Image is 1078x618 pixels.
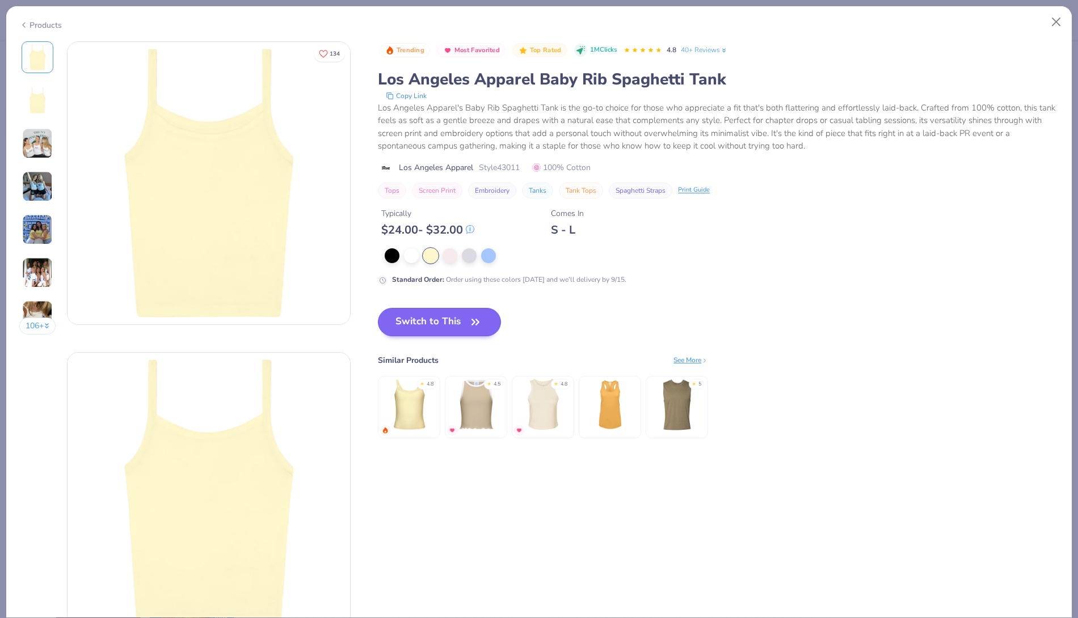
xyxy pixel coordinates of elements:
[378,354,439,366] div: Similar Products
[554,380,558,385] div: ★
[399,162,473,173] span: Los Angeles Apparel
[512,43,567,58] button: Badge Button
[681,45,728,55] a: 40+ Reviews
[516,378,570,431] img: Bella + Canvas Ladies' Micro Ribbed Racerback Tank
[412,183,462,198] button: Screen Print
[22,300,53,331] img: User generated content
[468,183,516,198] button: Embroidery
[1046,11,1067,33] button: Close
[449,378,503,431] img: Fresh Prints Sasha Crop Top
[19,19,62,31] div: Products
[551,208,584,219] div: Comes In
[698,380,701,388] div: 5
[559,183,603,198] button: Tank Tops
[382,90,430,101] button: copy to clipboard
[494,380,500,388] div: 4.5
[673,355,708,365] div: See More
[427,380,433,388] div: 4.8
[379,43,430,58] button: Badge Button
[24,44,51,71] img: Front
[479,162,520,173] span: Style 43011
[381,223,474,237] div: $ 24.00 - $ 32.00
[392,275,444,284] strong: Standard Order :
[678,185,710,195] div: Print Guide
[330,51,340,57] span: 134
[382,427,389,434] img: trending.gif
[68,42,350,324] img: Front
[692,380,696,385] div: ★
[443,46,452,55] img: Most Favorited sort
[378,183,406,198] button: Tops
[551,223,584,237] div: S - L
[22,214,53,245] img: User generated content
[22,171,53,202] img: User generated content
[378,163,393,172] img: brand logo
[667,45,676,54] span: 4.8
[454,47,500,53] span: Most Favorited
[624,41,662,60] div: 4.8 Stars
[532,162,591,173] span: 100% Cotton
[437,43,506,58] button: Badge Button
[487,380,491,385] div: ★
[24,87,51,114] img: Back
[22,128,53,159] img: User generated content
[22,257,53,288] img: User generated content
[590,45,617,55] span: 1M Clicks
[561,380,567,388] div: 4.8
[382,378,436,431] img: Fresh Prints Cali Camisole Top
[449,427,456,434] img: MostFav.gif
[314,45,345,62] button: Like
[522,183,553,198] button: Tanks
[378,308,501,336] button: Switch to This
[420,380,424,385] div: ★
[583,378,637,431] img: Next Level Ladies' Ideal Racerback Tank
[516,427,523,434] img: MostFav.gif
[378,69,1059,90] div: Los Angeles Apparel Baby Rib Spaghetti Tank
[378,101,1059,153] div: Los Angeles Apparel's Baby Rib Spaghetti Tank is the go-to choice for those who appreciate a fit ...
[609,183,672,198] button: Spaghetti Straps
[530,47,562,53] span: Top Rated
[19,318,56,335] button: 106+
[650,378,704,431] img: Bella + Canvas Jersey Muscle Tank
[397,47,424,53] span: Trending
[385,46,394,55] img: Trending sort
[519,46,528,55] img: Top Rated sort
[392,274,626,285] div: Order using these colors [DATE] and we’ll delivery by 9/15.
[381,208,474,219] div: Typically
